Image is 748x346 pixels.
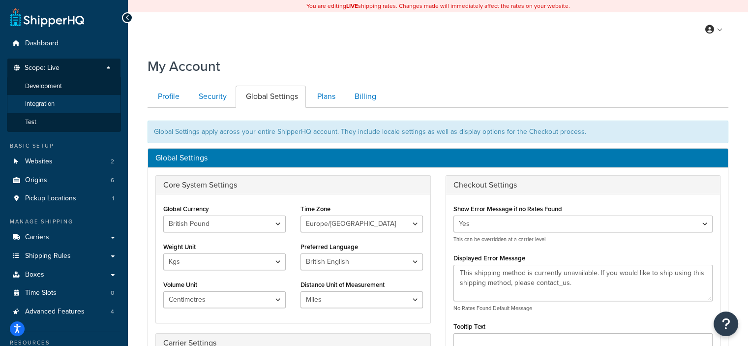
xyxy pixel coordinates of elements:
button: Open Resource Center [714,312,738,336]
div: Manage Shipping [7,218,120,226]
b: LIVE [346,1,358,10]
h3: Global Settings [155,154,720,162]
a: Plans [307,86,343,108]
a: Global Settings [236,86,306,108]
a: ShipperHQ Home [10,7,84,27]
span: 6 [111,176,114,185]
li: Websites [7,153,120,171]
a: Profile [148,86,187,108]
div: Basic Setup [7,142,120,150]
a: Advanced Features 4 [7,303,120,321]
label: Preferred Language [300,243,358,251]
a: Boxes [7,266,120,284]
li: Test [7,113,121,131]
a: Carriers [7,228,120,247]
span: 1 [112,194,114,203]
h3: Core System Settings [163,181,423,189]
span: Boxes [25,271,44,279]
a: Dashboard [7,34,120,53]
a: Billing [344,86,384,108]
h1: My Account [148,57,220,76]
label: Time Zone [300,205,330,213]
span: Origins [25,176,47,185]
label: Show Error Message if no Rates Found [453,205,562,213]
a: Shipping Rules [7,247,120,265]
span: 2 [111,157,114,166]
p: No Rates Found Default Message [453,305,713,312]
a: Pickup Locations 1 [7,189,120,208]
span: Scope: Live [25,64,60,72]
label: Distance Unit of Measurement [300,281,385,288]
li: Time Slots [7,284,120,302]
label: Global Currency [163,205,209,213]
a: Websites 2 [7,153,120,171]
span: Development [25,82,62,91]
a: Time Slots 0 [7,284,120,302]
a: Security [188,86,235,108]
div: Global Settings apply across your entire ShipperHQ account. They include locale settings as well ... [148,121,728,143]
span: Test [25,118,36,126]
span: Time Slots [25,289,57,297]
a: Origins 6 [7,171,120,189]
label: Volume Unit [163,281,197,288]
li: Origins [7,171,120,189]
label: Displayed Error Message [453,254,525,262]
span: Advanced Features [25,308,85,316]
li: Advanced Features [7,303,120,321]
h3: Checkout Settings [453,181,713,189]
span: 4 [111,308,114,316]
span: Websites [25,157,53,166]
span: Pickup Locations [25,194,76,203]
textarea: This shipping method is currently unavailable. If you would like to ship using this shipping meth... [453,265,713,301]
li: Integration [7,95,121,113]
span: Dashboard [25,39,59,48]
li: Pickup Locations [7,189,120,208]
label: Weight Unit [163,243,196,251]
span: Carriers [25,233,49,242]
label: Tooltip Text [453,323,485,330]
span: Integration [25,100,55,108]
li: Development [7,77,121,95]
span: Shipping Rules [25,252,71,260]
p: This can be overridden at a carrier level [453,236,713,243]
span: 0 [111,289,114,297]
